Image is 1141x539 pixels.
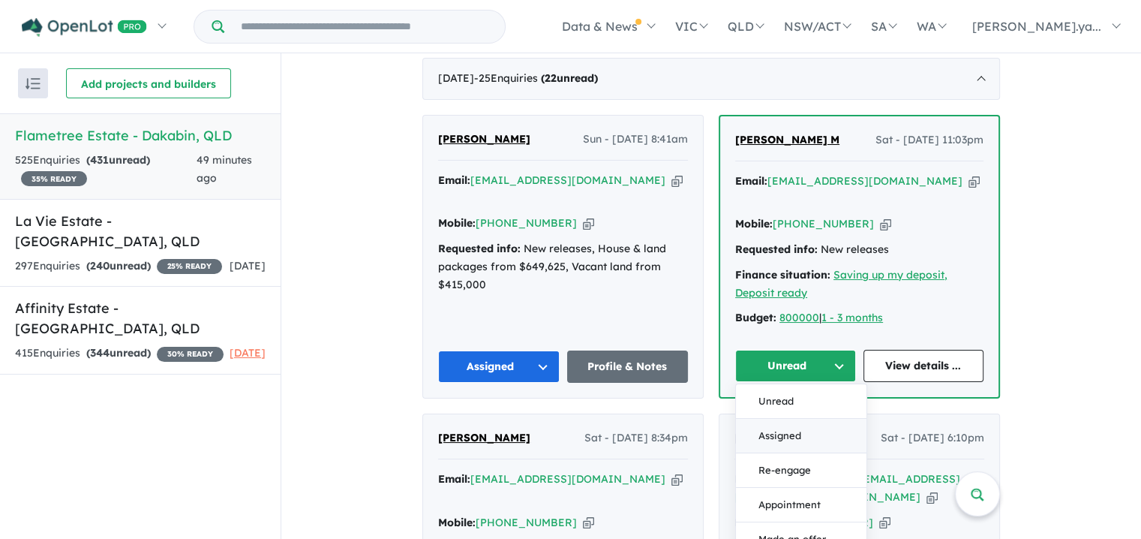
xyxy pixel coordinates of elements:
[474,71,598,85] span: - 25 Enquir ies
[15,298,266,339] h5: Affinity Estate - [GEOGRAPHIC_DATA] , QLD
[15,211,266,251] h5: La Vie Estate - [GEOGRAPHIC_DATA] , QLD
[968,173,980,189] button: Copy
[438,173,470,187] strong: Email:
[567,351,689,383] a: Profile & Notes
[438,132,530,146] span: [PERSON_NAME]
[736,384,866,419] button: Unread
[86,346,151,360] strong: ( unread)
[734,429,827,447] a: [PERSON_NAME]
[66,68,231,98] button: Add projects and builders
[735,309,983,327] div: |
[230,259,266,273] span: [DATE]
[438,429,530,447] a: [PERSON_NAME]
[736,419,866,453] button: Assigned
[735,350,856,382] button: Unread
[541,71,598,85] strong: ( unread)
[736,488,866,522] button: Appointment
[734,472,767,486] strong: Email:
[15,125,266,146] h5: Flametree Estate - Dakabin , QLD
[90,259,110,273] span: 240
[735,131,839,149] a: [PERSON_NAME] M
[438,131,530,149] a: [PERSON_NAME]
[926,489,938,505] button: Copy
[671,471,683,487] button: Copy
[735,242,818,256] strong: Requested info:
[227,11,502,43] input: Try estate name, suburb, builder or developer
[86,153,150,167] strong: ( unread)
[90,153,109,167] span: 431
[880,216,891,232] button: Copy
[230,346,266,360] span: [DATE]
[545,71,557,85] span: 22
[438,216,476,230] strong: Mobile:
[26,78,41,89] img: sort.svg
[734,472,960,504] a: [PERSON_NAME][EMAIL_ADDRESS][PERSON_NAME][DOMAIN_NAME]
[583,515,594,531] button: Copy
[735,268,830,282] strong: Finance situation:
[735,241,983,259] div: New releases
[734,431,827,444] span: [PERSON_NAME]
[773,217,874,230] a: [PHONE_NUMBER]
[157,259,222,274] span: 25 % READY
[736,453,866,488] button: Re-engage
[422,58,1000,100] div: [DATE]
[476,216,577,230] a: [PHONE_NUMBER]
[767,174,962,188] a: [EMAIL_ADDRESS][DOMAIN_NAME]
[881,429,984,447] span: Sat - [DATE] 6:10pm
[438,351,560,383] button: Assigned
[438,516,476,529] strong: Mobile:
[735,268,947,300] a: Saving up my deposit, Deposit ready
[470,173,665,187] a: [EMAIL_ADDRESS][DOMAIN_NAME]
[438,240,688,294] div: New releases, House & land packages from $649,625, Vacant land from $415,000
[470,472,665,486] a: [EMAIL_ADDRESS][DOMAIN_NAME]
[476,516,577,529] a: [PHONE_NUMBER]
[972,19,1101,34] span: [PERSON_NAME].ya...
[86,259,151,273] strong: ( unread)
[157,347,224,362] span: 30 % READY
[735,311,776,324] strong: Budget:
[583,215,594,231] button: Copy
[671,173,683,188] button: Copy
[735,133,839,146] span: [PERSON_NAME] M
[779,311,819,324] a: 800000
[90,346,110,360] span: 344
[438,472,470,486] strong: Email:
[15,345,224,363] div: 415 Enquir ies
[583,131,688,149] span: Sun - [DATE] 8:41am
[875,131,983,149] span: Sat - [DATE] 11:03pm
[22,18,147,37] img: Openlot PRO Logo White
[821,311,883,324] a: 1 - 3 months
[734,516,772,529] strong: Mobile:
[15,152,197,188] div: 525 Enquir ies
[438,431,530,444] span: [PERSON_NAME]
[879,515,890,531] button: Copy
[21,171,87,186] span: 35 % READY
[735,217,773,230] strong: Mobile:
[735,174,767,188] strong: Email:
[584,429,688,447] span: Sat - [DATE] 8:34pm
[438,242,521,255] strong: Requested info:
[863,350,984,382] a: View details ...
[15,257,222,276] div: 297 Enquir ies
[197,153,252,185] span: 49 minutes ago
